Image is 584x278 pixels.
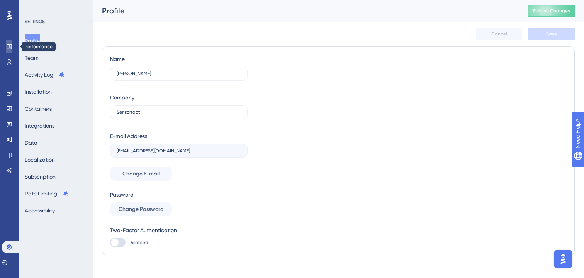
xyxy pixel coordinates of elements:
input: E-mail Address [117,148,241,153]
button: Accessibility [25,204,55,217]
button: Containers [25,102,52,116]
button: Data [25,136,37,150]
div: Profile [102,5,509,16]
input: Company Name [117,110,241,115]
span: Save [546,31,557,37]
button: Cancel [476,28,522,40]
button: Subscription [25,170,56,184]
span: Disabled [129,239,148,246]
button: Rate Limiting [25,187,69,200]
input: Name Surname [117,71,241,76]
button: Change E-mail [110,167,172,181]
div: Name [110,54,125,64]
span: Change E-mail [122,169,160,179]
button: Team [25,51,39,65]
div: Company [110,93,134,102]
button: Publish Changes [528,5,575,17]
button: Activity Log [25,68,65,82]
iframe: UserGuiding AI Assistant Launcher [552,248,575,271]
button: Integrations [25,119,54,133]
div: SETTINGS [25,19,87,25]
span: Need Help? [18,2,48,11]
div: Password [110,190,248,199]
button: Save [528,28,575,40]
div: Two-Factor Authentication [110,226,248,235]
span: Publish Changes [533,8,570,14]
button: Installation [25,85,52,99]
span: Cancel [491,31,507,37]
span: Change Password [119,205,164,214]
button: Change Password [110,202,172,216]
button: Profile [25,34,40,48]
div: E-mail Address [110,131,147,141]
button: Localization [25,153,55,167]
